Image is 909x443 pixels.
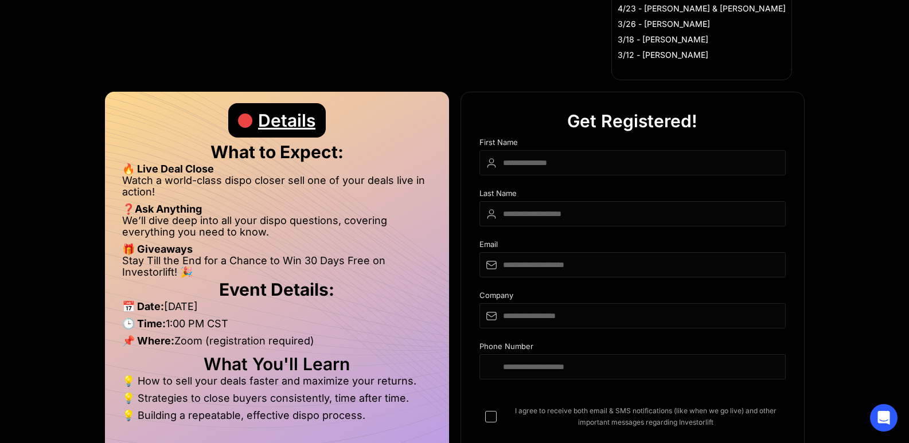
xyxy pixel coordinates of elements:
li: Stay Till the End for a Chance to Win 30 Days Free on Investorlift! 🎉 [122,255,432,278]
li: 💡 Building a repeatable, effective dispo process. [122,410,432,421]
span: I agree to receive both email & SMS notifications (like when we go live) and other important mess... [506,405,786,428]
strong: What to Expect: [210,142,344,162]
strong: 📅 Date: [122,300,164,312]
div: Company [479,291,786,303]
li: 💡 Strategies to close buyers consistently, time after time. [122,393,432,410]
strong: Event Details: [219,279,334,300]
strong: ❓Ask Anything [122,203,202,215]
li: [DATE] [122,301,432,318]
li: 1:00 PM CST [122,318,432,335]
li: Watch a world-class dispo closer sell one of your deals live in action! [122,175,432,203]
strong: 📌 Where: [122,335,174,347]
h2: What You'll Learn [122,358,432,370]
div: First Name [479,138,786,150]
div: Phone Number [479,342,786,354]
div: Get Registered! [567,104,697,138]
li: Zoom (registration required) [122,335,432,352]
strong: 🕒 Time: [122,317,166,330]
div: Email [479,240,786,252]
li: We’ll dive deep into all your dispo questions, covering everything you need to know. [122,215,432,244]
div: Details [258,103,315,138]
strong: 🎁 Giveaways [122,243,193,255]
div: Open Intercom Messenger [870,404,898,432]
div: Last Name [479,189,786,201]
strong: 🔥 Live Deal Close [122,163,214,175]
li: 💡 How to sell your deals faster and maximize your returns. [122,375,432,393]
